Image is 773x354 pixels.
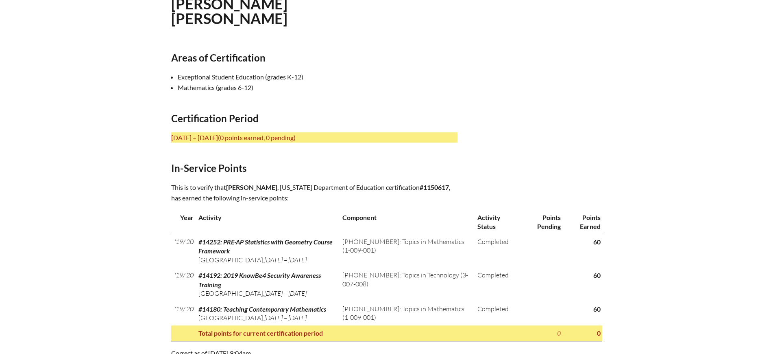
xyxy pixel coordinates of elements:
[264,256,307,264] span: [DATE] – [DATE]
[474,268,520,301] td: Completed
[264,314,307,322] span: [DATE] – [DATE]
[195,301,340,326] td: ,
[171,112,457,124] h2: Certification Period
[339,301,474,326] td: [PHONE_NUMBER]: Topics in Mathematics (1-009-001)
[171,268,195,301] td: '19/'20
[178,82,464,93] li: Mathematics (grades 6-12)
[171,132,457,143] p: [DATE] – [DATE]
[171,162,457,174] h2: In-Service Points
[420,183,449,191] b: #1150617
[195,234,340,268] td: ,
[198,289,263,297] span: [GEOGRAPHIC_DATA]
[339,234,474,268] td: [PHONE_NUMBER]: Topics in Mathematics (1-009-001)
[198,271,321,288] span: #14192: 2019 KnowBe4 Security Awareness Training
[198,238,333,255] span: #14252: PRE-AP Statistics with Geometry Course Framework
[218,134,296,141] span: (0 points earned, 0 pending)
[198,256,263,264] span: [GEOGRAPHIC_DATA]
[178,72,464,82] li: Exceptional Student Education (grades K-12)
[593,305,601,313] strong: 60
[198,305,326,313] span: #14180: Teaching Contemporary Mathematics
[562,325,602,341] th: 0
[339,210,474,234] th: Component
[195,325,520,341] th: Total points for current certification period
[520,325,562,341] th: 0
[339,268,474,301] td: [PHONE_NUMBER]: Topics in Technology (3-007-008)
[226,183,277,191] span: [PERSON_NAME]
[195,210,340,234] th: Activity
[593,271,601,279] strong: 60
[593,238,601,246] strong: 60
[474,234,520,268] td: Completed
[520,210,562,234] th: Points Pending
[171,301,195,326] td: '19/'20
[474,301,520,326] td: Completed
[264,289,307,297] span: [DATE] – [DATE]
[195,268,340,301] td: ,
[198,314,263,322] span: [GEOGRAPHIC_DATA]
[474,210,520,234] th: Activity Status
[562,210,602,234] th: Points Earned
[171,52,457,64] h2: Areas of Certification
[171,182,457,203] p: This is to verify that , [US_STATE] Department of Education certification , has earned the follow...
[171,210,195,234] th: Year
[171,234,195,268] td: '19/'20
